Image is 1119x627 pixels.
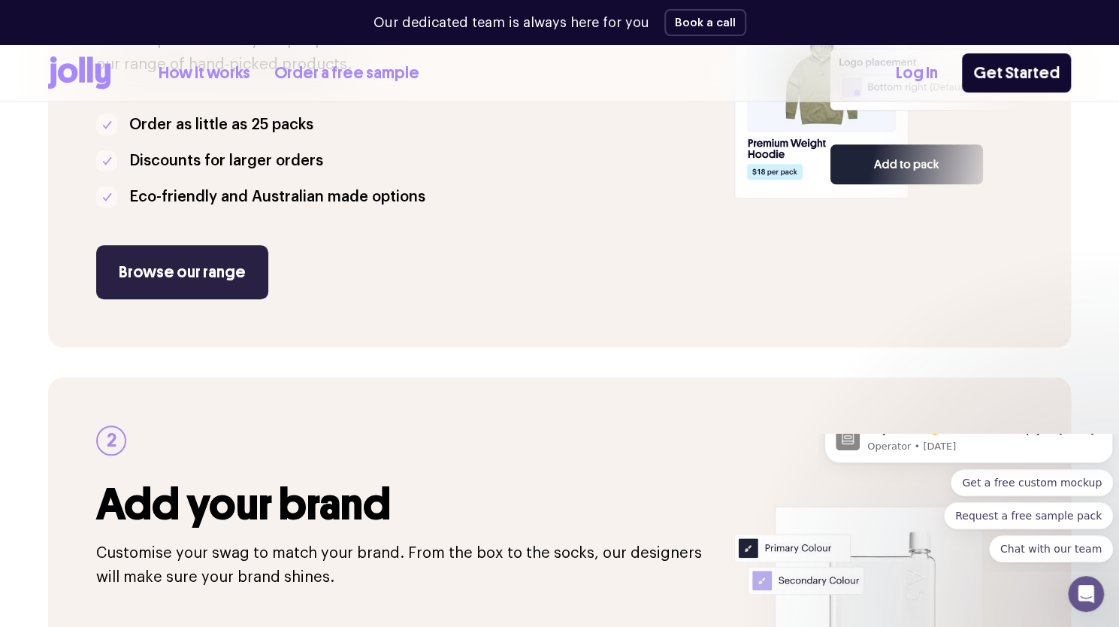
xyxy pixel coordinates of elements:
[96,541,716,589] p: Customise your swag to match your brand. From the box to the socks, our designers will make sure ...
[126,68,295,95] button: Quick reply: Request a free sample pack
[1068,576,1104,612] iframe: Intercom live chat
[96,480,716,529] h3: Add your brand
[49,6,283,20] p: Message from Operator, sent 9w ago
[129,149,323,173] p: Discounts for larger orders
[274,61,419,86] a: Order a free sample
[818,434,1119,571] iframe: Intercom notifications message
[6,35,295,129] div: Quick reply options
[171,101,295,129] button: Quick reply: Chat with our team
[96,426,126,456] div: 2
[664,9,746,36] button: Book a call
[374,13,649,33] p: Our dedicated team is always here for you
[129,185,425,209] p: Eco-friendly and Australian made options
[129,113,313,137] p: Order as little as 25 packs
[159,61,250,86] a: How it works
[96,245,268,299] a: Browse our range
[132,35,295,62] button: Quick reply: Get a free custom mockup
[962,53,1071,92] a: Get Started
[896,61,938,86] a: Log In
